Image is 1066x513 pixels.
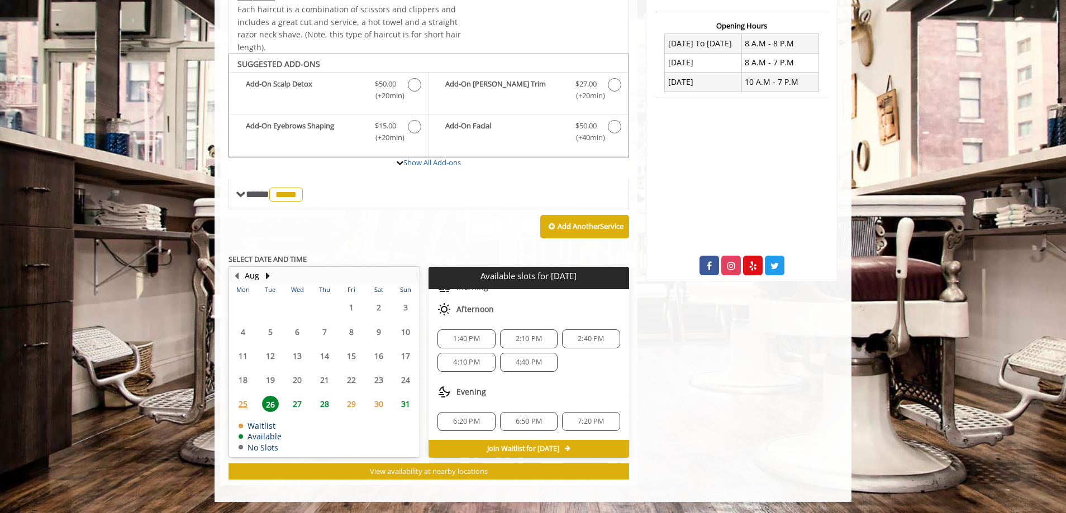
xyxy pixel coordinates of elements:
[392,284,420,295] th: Sun
[235,396,251,412] span: 25
[741,34,818,53] td: 8 A.M - 8 P.M
[284,392,311,416] td: Select day27
[256,392,283,416] td: Select day26
[245,270,259,282] button: Aug
[229,54,629,157] div: The Made Man Haircut Add-onS
[239,432,282,440] td: Available
[369,132,402,143] span: (+20min )
[392,392,420,416] td: Select day31
[665,73,742,92] td: [DATE]
[246,78,364,102] b: Add-On Scalp Detox
[370,466,488,476] span: View availability at nearby locations
[369,90,402,102] span: (+20min )
[437,412,495,431] div: 6:20 PM
[453,417,479,426] span: 6:20 PM
[516,334,542,343] span: 2:10 PM
[437,329,495,348] div: 1:40 PM
[433,271,624,281] p: Available slots for [DATE]
[316,396,333,412] span: 28
[229,463,629,480] button: View availability at nearby locations
[437,385,451,399] img: evening slots
[256,284,283,295] th: Tue
[741,53,818,72] td: 8 A.M - 7 P.M
[230,392,256,416] td: Select day25
[434,78,622,104] label: Add-On Beard Trim
[575,120,597,132] span: $50.00
[456,305,494,314] span: Afternoon
[578,417,604,426] span: 7:20 PM
[263,270,272,282] button: Next Month
[578,334,604,343] span: 2:40 PM
[456,387,486,396] span: Evening
[562,412,620,431] div: 7:20 PM
[237,59,320,69] b: SUGGESTED ADD-ONS
[229,254,307,264] b: SELECT DATE AND TIME
[375,78,396,90] span: $50.00
[237,4,461,52] span: Each haircut is a combination of scissors and clippers and includes a great cut and service, a ho...
[311,284,337,295] th: Thu
[558,221,624,231] b: Add Another Service
[445,78,564,102] b: Add-On [PERSON_NAME] Trim
[437,303,451,316] img: afternoon slots
[370,396,387,412] span: 30
[437,353,495,372] div: 4:10 PM
[375,120,396,132] span: $15.00
[665,34,742,53] td: [DATE] To [DATE]
[289,396,306,412] span: 27
[235,120,422,146] label: Add-On Eyebrows Shaping
[516,417,542,426] span: 6:50 PM
[235,78,422,104] label: Add-On Scalp Detox
[338,392,365,416] td: Select day29
[311,392,337,416] td: Select day28
[246,120,364,143] b: Add-On Eyebrows Shaping
[569,132,602,143] span: (+40min )
[453,334,479,343] span: 1:40 PM
[365,392,392,416] td: Select day30
[232,270,241,282] button: Previous Month
[239,443,282,452] td: No Slots
[343,396,360,412] span: 29
[453,358,479,367] span: 4:10 PM
[239,421,282,430] td: Waitlist
[338,284,365,295] th: Fri
[365,284,392,295] th: Sat
[562,329,620,348] div: 2:40 PM
[569,90,602,102] span: (+20min )
[500,353,558,372] div: 4:40 PM
[284,284,311,295] th: Wed
[456,282,488,291] span: Morning
[575,78,597,90] span: $27.00
[500,329,558,348] div: 2:10 PM
[487,444,559,453] span: Join Waitlist for [DATE]
[230,284,256,295] th: Mon
[516,358,542,367] span: 4:40 PM
[656,22,827,30] h3: Opening Hours
[445,120,564,143] b: Add-On Facial
[262,396,279,412] span: 26
[434,120,622,146] label: Add-On Facial
[500,412,558,431] div: 6:50 PM
[665,53,742,72] td: [DATE]
[397,396,414,412] span: 31
[540,215,629,238] button: Add AnotherService
[741,73,818,92] td: 10 A.M - 7 P.M
[403,157,461,167] a: Show All Add-ons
